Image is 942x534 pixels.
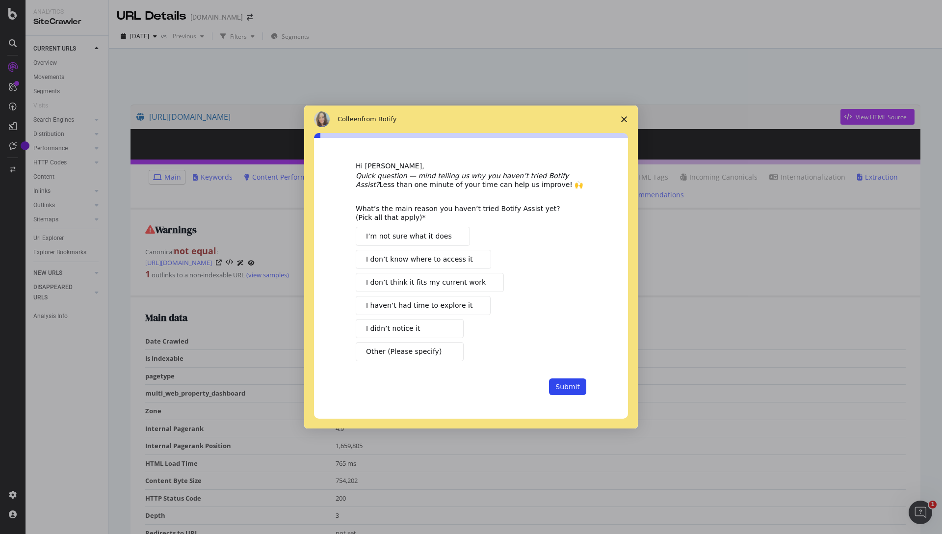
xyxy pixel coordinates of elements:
div: Hi [PERSON_NAME], [356,161,586,171]
button: I don’t know where to access it [356,250,491,269]
i: Quick question — mind telling us why you haven’t tried Botify Assist? [356,172,569,188]
button: I didn’t notice it [356,319,464,338]
button: I’m not sure what it does [356,227,470,246]
div: What’s the main reason you haven’t tried Botify Assist yet? (Pick all that apply) [356,204,572,222]
span: I haven’t had time to explore it [366,300,472,311]
button: I don’t think it fits my current work [356,273,504,292]
span: I don’t think it fits my current work [366,277,486,288]
span: from Botify [362,115,397,123]
span: Close survey [610,106,638,133]
img: Profile image for Colleen [314,111,330,127]
span: Colleen [338,115,362,123]
span: Other (Please specify) [366,347,442,357]
button: Submit [549,378,586,395]
span: I don’t know where to access it [366,254,473,265]
span: I’m not sure what it does [366,231,452,241]
div: Less than one minute of your time can help us improve! 🙌 [356,171,586,189]
button: Other (Please specify) [356,342,464,361]
span: I didn’t notice it [366,323,420,334]
button: I haven’t had time to explore it [356,296,491,315]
